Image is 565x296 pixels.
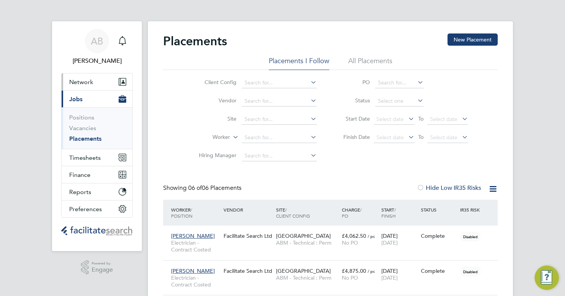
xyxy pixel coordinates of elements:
[242,78,317,88] input: Search for...
[376,116,404,123] span: Select date
[69,95,83,103] span: Jobs
[171,239,220,253] span: Electrician - Contract Costed
[242,151,317,161] input: Search for...
[458,203,484,216] div: IR35 Risk
[379,203,419,223] div: Start
[91,36,103,46] span: AB
[368,233,375,239] span: / pc
[62,73,132,90] button: Network
[61,56,133,65] span: Adam Beadle
[52,21,142,251] nav: Main navigation
[375,96,424,107] input: Select one
[535,266,559,290] button: Engage Resource Center
[381,274,398,281] span: [DATE]
[376,134,404,141] span: Select date
[381,239,398,246] span: [DATE]
[448,33,498,46] button: New Placement
[242,96,317,107] input: Search for...
[193,97,236,104] label: Vendor
[222,264,274,278] div: Facilitate Search Ltd
[171,274,220,288] span: Electrician - Contract Costed
[69,171,90,178] span: Finance
[186,134,230,141] label: Worker
[69,205,102,213] span: Preferences
[169,228,498,235] a: [PERSON_NAME]Electrician - Contract CostedFacilitate Search Ltd[GEOGRAPHIC_DATA]ABM - Technical :...
[342,239,358,246] span: No PO
[342,207,362,219] span: / PO
[62,183,132,200] button: Reports
[222,229,274,243] div: Facilitate Search Ltd
[171,207,192,219] span: / Position
[417,184,481,192] label: Hide Low IR35 Risks
[276,207,310,219] span: / Client Config
[193,79,236,86] label: Client Config
[430,134,457,141] span: Select date
[276,232,331,239] span: [GEOGRAPHIC_DATA]
[69,188,91,196] span: Reports
[163,33,227,49] h2: Placements
[62,149,132,166] button: Timesheets
[340,203,379,223] div: Charge
[69,114,94,121] a: Positions
[379,264,419,285] div: [DATE]
[169,263,498,270] a: [PERSON_NAME]Electrician - Contract CostedFacilitate Search Ltd[GEOGRAPHIC_DATA]ABM - Technical :...
[276,267,331,274] span: [GEOGRAPHIC_DATA]
[460,232,481,242] span: Disabled
[81,260,113,275] a: Powered byEngage
[336,97,370,104] label: Status
[348,56,392,70] li: All Placements
[375,78,424,88] input: Search for...
[169,203,222,223] div: Worker
[163,184,243,192] div: Showing
[421,267,457,274] div: Complete
[368,268,375,274] span: / pc
[193,115,236,122] label: Site
[188,184,241,192] span: 06 Placements
[69,78,93,86] span: Network
[222,203,274,216] div: Vendor
[193,152,236,159] label: Hiring Manager
[430,116,457,123] span: Select date
[342,267,366,274] span: £4,875.00
[421,232,457,239] div: Complete
[381,207,396,219] span: / Finish
[416,114,426,124] span: To
[379,229,419,250] div: [DATE]
[188,184,202,192] span: 06 of
[62,91,132,107] button: Jobs
[61,29,133,65] a: AB[PERSON_NAME]
[61,225,133,237] a: Go to home page
[342,274,358,281] span: No PO
[92,260,113,267] span: Powered by
[62,166,132,183] button: Finance
[460,267,481,277] span: Disabled
[336,134,370,140] label: Finish Date
[62,201,132,217] button: Preferences
[242,114,317,125] input: Search for...
[171,267,215,274] span: [PERSON_NAME]
[342,232,366,239] span: £4,062.50
[274,203,340,223] div: Site
[336,115,370,122] label: Start Date
[242,132,317,143] input: Search for...
[69,135,102,142] a: Placements
[276,239,338,246] span: ABM - Technical : Perm
[269,56,329,70] li: Placements I Follow
[336,79,370,86] label: PO
[92,267,113,273] span: Engage
[69,124,96,132] a: Vacancies
[276,274,338,281] span: ABM - Technical : Perm
[416,132,426,142] span: To
[61,226,133,237] img: facilitatesearch-logo-retina.png
[171,232,215,239] span: [PERSON_NAME]
[419,203,459,216] div: Status
[69,154,101,161] span: Timesheets
[62,107,132,149] div: Jobs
